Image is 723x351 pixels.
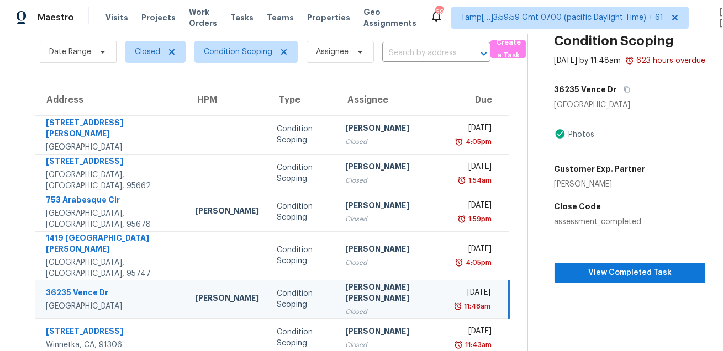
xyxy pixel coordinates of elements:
[345,175,440,186] div: Closed
[345,200,440,214] div: [PERSON_NAME]
[195,205,259,219] div: [PERSON_NAME]
[461,12,663,23] span: Tamp[…]3:59:59 Gmt 0700 (pacific Daylight Time) + 61
[458,200,492,214] div: [DATE]
[277,327,328,349] div: Condition Scoping
[46,301,177,312] div: [GEOGRAPHIC_DATA]
[186,84,268,115] th: HPM
[46,194,177,208] div: 753 Arabesque Cir
[496,36,520,62] span: Create a Task
[345,326,440,339] div: [PERSON_NAME]
[555,55,621,66] div: [DATE] by 11:48am
[345,306,440,317] div: Closed
[277,288,328,310] div: Condition Scoping
[46,208,177,230] div: [GEOGRAPHIC_DATA], [GEOGRAPHIC_DATA], 95678
[555,263,705,283] button: View Completed Task
[268,84,337,115] th: Type
[267,12,294,23] span: Teams
[457,214,466,225] img: Overdue Alarm Icon
[345,339,440,350] div: Closed
[463,136,492,147] div: 4:05pm
[46,156,177,169] div: [STREET_ADDRESS]
[277,201,328,223] div: Condition Scoping
[458,326,492,339] div: [DATE]
[105,12,128,23] span: Visits
[204,46,272,57] span: Condition Scoping
[555,179,646,190] div: [PERSON_NAME]
[345,161,440,175] div: [PERSON_NAME]
[625,55,634,66] img: Overdue Alarm Icon
[555,216,705,227] div: assessment_completed
[46,142,177,153] div: [GEOGRAPHIC_DATA]
[458,243,492,257] div: [DATE]
[336,84,449,115] th: Assignee
[563,266,696,280] span: View Completed Task
[449,84,509,115] th: Due
[35,84,186,115] th: Address
[463,339,492,350] div: 11:43am
[46,117,177,142] div: [STREET_ADDRESS][PERSON_NAME]
[345,257,440,268] div: Closed
[466,175,492,186] div: 1:54am
[363,7,416,29] span: Geo Assignments
[345,214,440,225] div: Closed
[458,123,492,136] div: [DATE]
[455,257,463,268] img: Overdue Alarm Icon
[46,257,177,279] div: [GEOGRAPHIC_DATA], [GEOGRAPHIC_DATA], 95747
[195,292,259,306] div: [PERSON_NAME]
[555,35,674,46] h2: Condition Scoping
[555,128,566,140] img: Artifact Present Icon
[46,326,177,339] div: [STREET_ADDRESS]
[555,163,646,174] h5: Customer Exp. Partner
[230,14,254,22] span: Tasks
[345,123,440,136] div: [PERSON_NAME]
[555,84,617,95] h5: 36235 Vence Dr
[555,201,705,212] h5: Close Code
[476,46,492,61] button: Open
[135,46,160,57] span: Closed
[555,99,705,110] div: [GEOGRAPHIC_DATA]
[462,301,491,312] div: 11:48am
[49,46,91,57] span: Date Range
[345,136,440,147] div: Closed
[38,12,74,23] span: Maestro
[634,55,705,66] div: 623 hours overdue
[277,124,328,146] div: Condition Scoping
[189,7,217,29] span: Work Orders
[458,161,492,175] div: [DATE]
[307,12,350,23] span: Properties
[454,339,463,350] img: Overdue Alarm Icon
[453,301,462,312] img: Overdue Alarm Icon
[466,214,492,225] div: 1:59pm
[345,243,440,257] div: [PERSON_NAME]
[46,339,177,350] div: Winnetka, CA, 91306
[455,136,463,147] img: Overdue Alarm Icon
[345,281,440,306] div: [PERSON_NAME] [PERSON_NAME]
[458,287,490,301] div: [DATE]
[46,232,177,257] div: 1419 [GEOGRAPHIC_DATA][PERSON_NAME]
[435,7,443,18] div: 698
[463,257,492,268] div: 4:05pm
[277,162,328,184] div: Condition Scoping
[566,129,595,140] div: Photos
[277,244,328,267] div: Condition Scoping
[490,40,526,58] button: Create a Task
[457,175,466,186] img: Overdue Alarm Icon
[316,46,349,57] span: Assignee
[141,12,176,23] span: Projects
[46,287,177,301] div: 36235 Vence Dr
[46,169,177,192] div: [GEOGRAPHIC_DATA], [GEOGRAPHIC_DATA], 95662
[382,45,460,62] input: Search by address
